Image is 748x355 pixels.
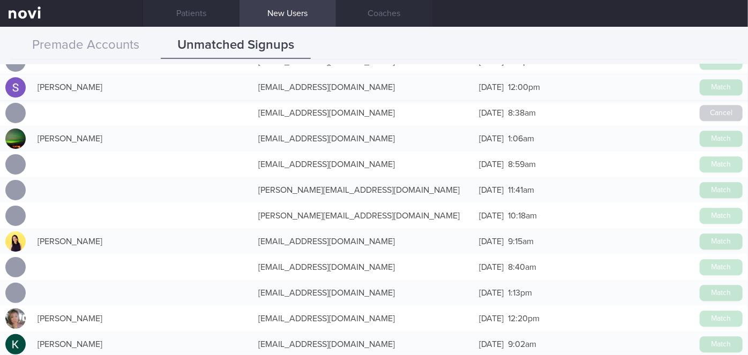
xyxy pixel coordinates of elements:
button: Unmatched Signups [161,32,311,59]
div: [PERSON_NAME] [32,231,253,252]
span: 11:41am [508,186,534,194]
div: [EMAIL_ADDRESS][DOMAIN_NAME] [253,334,474,355]
div: [PERSON_NAME] [32,128,253,149]
span: [DATE] [479,186,504,194]
span: 12:00pm [508,83,540,92]
div: [EMAIL_ADDRESS][DOMAIN_NAME] [253,282,474,304]
span: 8:38am [508,109,536,117]
button: Premade Accounts [11,32,161,59]
div: [EMAIL_ADDRESS][DOMAIN_NAME] [253,128,474,149]
span: 9:15am [508,237,534,246]
span: [DATE] [479,340,504,349]
span: [DATE] [479,109,504,117]
div: [EMAIL_ADDRESS][DOMAIN_NAME] [253,102,474,124]
span: 8:59am [508,160,536,169]
span: 10:18am [508,212,537,220]
div: [EMAIL_ADDRESS][DOMAIN_NAME] [253,256,474,278]
span: [DATE] [479,134,504,143]
span: [DATE] [479,263,504,271]
span: 3:01pm [508,57,535,66]
div: [PERSON_NAME][EMAIL_ADDRESS][DOMAIN_NAME] [253,179,474,201]
span: [DATE] [479,57,504,66]
span: [DATE] [479,237,504,246]
span: [DATE] [479,160,504,169]
span: 1:06am [508,134,534,143]
div: [EMAIL_ADDRESS][DOMAIN_NAME] [253,231,474,252]
div: [EMAIL_ADDRESS][DOMAIN_NAME] [253,77,474,98]
div: [PERSON_NAME][EMAIL_ADDRESS][DOMAIN_NAME] [253,205,474,226]
div: [EMAIL_ADDRESS][DOMAIN_NAME] [253,154,474,175]
div: [PERSON_NAME] [32,334,253,355]
span: 12:20pm [508,314,540,323]
span: [DATE] [479,83,504,92]
span: 8:40am [508,263,536,271]
span: 9:02am [508,340,536,349]
span: [DATE] [479,212,504,220]
span: [DATE] [479,314,504,323]
div: [EMAIL_ADDRESS][DOMAIN_NAME] [253,308,474,329]
span: [DATE] [479,289,504,297]
span: 1:13pm [508,289,532,297]
div: [PERSON_NAME] [32,77,253,98]
div: [PERSON_NAME] [32,308,253,329]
